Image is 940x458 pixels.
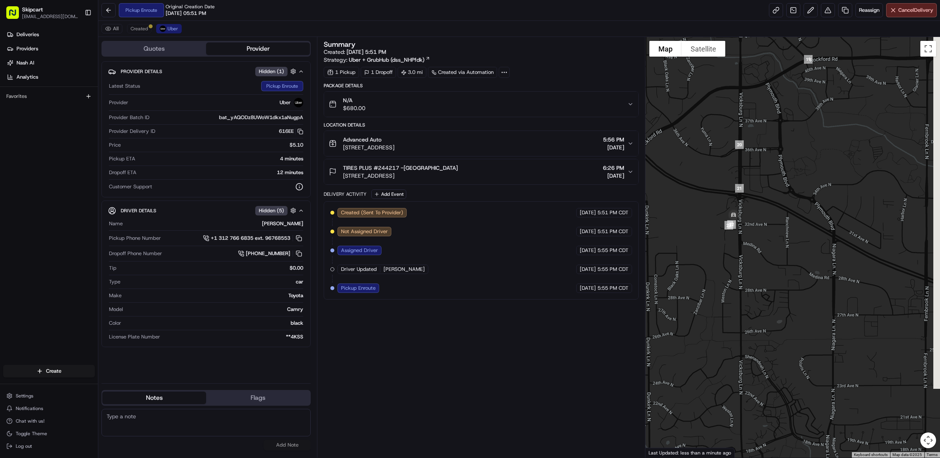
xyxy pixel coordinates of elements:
span: +1 312 766 6835 ext. 96768553 [211,235,290,242]
button: Skipcart [22,6,43,13]
div: 4 minutes [138,155,303,162]
button: Quotes [102,42,206,55]
h3: Summary [324,41,356,48]
span: Create [46,368,61,375]
div: Location Details [324,122,639,128]
div: Delivery Activity [324,191,367,197]
button: Hidden (1) [255,66,298,76]
button: Notes [102,392,206,404]
span: Original Creation Date [166,4,215,10]
span: Color [109,320,121,327]
div: Camry [126,306,303,313]
span: Provider [109,99,128,106]
button: Start new chat [134,77,143,87]
div: Strategy: [324,56,430,64]
span: Not Assigned Driver [341,228,388,235]
div: Package Details [324,83,639,89]
span: [DATE] [603,172,624,180]
span: Provider Delivery ID [109,128,155,135]
span: Assigned Driver [341,247,378,254]
span: Deliveries [17,31,39,38]
span: [DATE] [580,247,596,254]
div: Toyota [125,292,303,299]
div: Last Updated: less than a minute ago [645,448,735,458]
span: Uber [280,99,291,106]
span: Driver Updated [341,266,377,273]
a: 📗Knowledge Base [5,111,63,125]
span: Uber + GrubHub (dss_NHPfdk) [349,56,424,64]
div: Favorites [3,90,95,103]
button: Log out [3,441,95,452]
span: Nash AI [17,59,34,66]
span: Hidden ( 1 ) [259,68,284,75]
a: Terms (opens in new tab) [927,452,938,457]
span: [DATE] [580,209,596,216]
button: Flags [206,392,310,404]
span: 5:55 PM CDT [597,247,629,254]
span: Notifications [16,405,43,412]
span: Provider Details [121,68,162,75]
button: Skipcart[EMAIL_ADDRESS][DOMAIN_NAME] [3,3,81,22]
span: [STREET_ADDRESS] [343,172,458,180]
div: We're available if you need us! [27,83,100,89]
span: Customer Support [109,183,152,190]
input: Clear [20,51,130,59]
button: Created [127,24,151,33]
span: Latest Status [109,83,140,90]
button: Notifications [3,403,95,414]
button: Driver DetailsHidden (5) [108,204,304,217]
button: Create [3,365,95,377]
div: 21 [732,181,747,196]
span: [DATE] [603,143,624,151]
span: Tip [109,265,116,272]
button: [EMAIL_ADDRESS][DOMAIN_NAME] [22,13,78,20]
span: API Documentation [74,114,126,122]
span: Cancel Delivery [898,7,933,14]
div: car [123,278,303,285]
span: Pickup ETA [109,155,135,162]
a: Uber + GrubHub (dss_NHPfdk) [349,56,430,64]
button: Provider [206,42,310,55]
span: 5:56 PM [603,136,624,143]
button: N/A$680.00 [324,92,638,117]
div: Created via Automation [428,67,497,78]
a: Analytics [3,71,98,83]
button: Settings [3,390,95,401]
button: Add Event [371,189,406,199]
span: Providers [17,45,38,52]
span: Pickup Phone Number [109,235,161,242]
span: Hidden ( 5 ) [259,207,284,214]
a: Providers [3,42,98,55]
button: Show satellite imagery [682,41,725,57]
span: Make [109,292,122,299]
span: Reassign [859,7,879,14]
span: $680.00 [343,104,365,112]
div: 12 minutes [140,169,303,176]
div: 20 [732,137,747,152]
div: 💻 [66,115,73,121]
span: Knowledge Base [16,114,60,122]
span: Uber [168,26,178,32]
button: Hidden (5) [255,206,298,215]
button: Keyboard shortcuts [854,452,888,458]
img: uber-new-logo.jpeg [160,26,166,32]
span: Model [109,306,123,313]
button: Toggle Theme [3,428,95,439]
div: 23 [721,218,736,233]
div: 19 [801,52,816,67]
a: Deliveries [3,28,98,41]
span: Analytics [17,74,38,81]
span: Dropoff ETA [109,169,136,176]
img: Google [647,447,673,458]
span: Created (Sent To Provider) [341,209,403,216]
span: [DATE] [580,285,596,292]
button: Provider DetailsHidden (1) [108,65,304,78]
span: Pylon [78,133,95,139]
a: [PHONE_NUMBER] [238,249,303,258]
a: Powered byPylon [55,133,95,139]
button: Map camera controls [920,432,936,448]
span: 5:55 PM CDT [597,266,629,273]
